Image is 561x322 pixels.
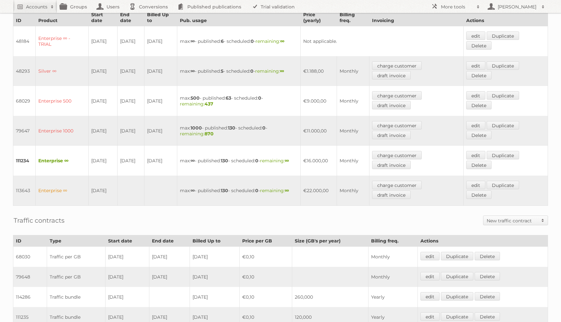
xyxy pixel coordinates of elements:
[466,121,485,130] a: edit
[483,216,548,225] a: New traffic contract
[258,95,261,101] strong: 0
[221,158,228,164] strong: 130
[177,26,301,56] td: max: - published: - scheduled: -
[301,56,337,86] td: €1.188,00
[177,176,301,206] td: max: - published: - scheduled: -
[420,252,440,260] a: edit
[118,9,144,26] th: End date
[240,287,292,307] td: €0,10
[255,158,258,164] strong: 0
[372,161,411,169] a: draft invoice
[144,86,177,116] td: [DATE]
[190,287,240,307] td: [DATE]
[260,158,289,164] span: remaining:
[285,188,289,193] strong: ∞
[441,272,473,280] a: Duplicate
[368,287,418,307] td: Yearly
[149,267,190,287] td: [DATE]
[463,9,548,26] th: Actions
[538,216,548,225] span: Toggle
[441,4,473,10] h2: More tools
[280,68,284,74] strong: ∞
[88,116,118,146] td: [DATE]
[301,9,337,26] th: Price (yearly)
[191,125,202,131] strong: 1000
[420,292,440,301] a: edit
[226,95,231,101] strong: 63
[180,101,213,107] span: remaining:
[240,235,292,247] th: Price per GB
[13,235,47,247] th: ID
[88,9,118,26] th: Start date
[36,146,89,176] td: Enterprise ∞
[466,71,492,80] a: Delete
[466,41,492,50] a: Delete
[13,146,36,176] td: 111234
[466,181,485,189] a: edit
[301,26,463,56] td: Not applicable.
[301,146,337,176] td: €16.000,00
[88,26,118,56] td: [DATE]
[487,31,519,40] a: Duplicate
[441,312,473,321] a: Duplicate
[118,56,144,86] td: [DATE]
[441,292,473,301] a: Duplicate
[260,188,289,193] span: remaining:
[144,116,177,146] td: [DATE]
[36,116,89,146] td: Enterprise 1000
[487,217,538,224] h2: New traffic contract
[36,56,89,86] td: Silver ∞
[475,252,500,260] a: Delete
[262,125,266,131] strong: 0
[36,176,89,206] td: Enterprise ∞
[466,31,485,40] a: edit
[13,9,36,26] th: ID
[177,146,301,176] td: max: - published: - scheduled: -
[13,26,36,56] td: 48184
[191,188,195,193] strong: ∞
[337,56,369,86] td: Monthly
[88,56,118,86] td: [DATE]
[13,287,47,307] td: 114286
[372,121,422,130] a: charge customer
[118,86,144,116] td: [DATE]
[191,158,195,164] strong: ∞
[337,176,369,206] td: Monthly
[441,252,473,260] a: Duplicate
[255,68,284,74] span: remaining:
[301,116,337,146] td: €11.000,00
[13,56,36,86] td: 48293
[240,267,292,287] td: €0,10
[190,267,240,287] td: [DATE]
[191,95,200,101] strong: 500
[466,191,492,199] a: Delete
[13,116,36,146] td: 79647
[475,292,500,301] a: Delete
[369,9,463,26] th: Invoicing
[47,267,106,287] td: Traffic per GB
[372,71,411,80] a: draft invoice
[301,176,337,206] td: €22.000,00
[191,68,195,74] strong: ∞
[466,101,492,109] a: Delete
[487,91,519,100] a: Duplicate
[487,181,519,189] a: Duplicate
[47,235,106,247] th: Type
[337,86,369,116] td: Monthly
[250,68,254,74] strong: 0
[466,131,492,139] a: Delete
[88,146,118,176] td: [DATE]
[372,91,422,100] a: charge customer
[372,61,422,70] a: charge customer
[191,38,195,44] strong: ∞
[149,247,190,267] td: [DATE]
[285,158,289,164] strong: ∞
[190,247,240,267] td: [DATE]
[221,188,228,193] strong: 130
[466,91,485,100] a: edit
[221,38,224,44] strong: 6
[420,312,440,321] a: edit
[144,9,177,26] th: Billed Up to
[420,272,440,280] a: edit
[205,131,214,137] strong: 870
